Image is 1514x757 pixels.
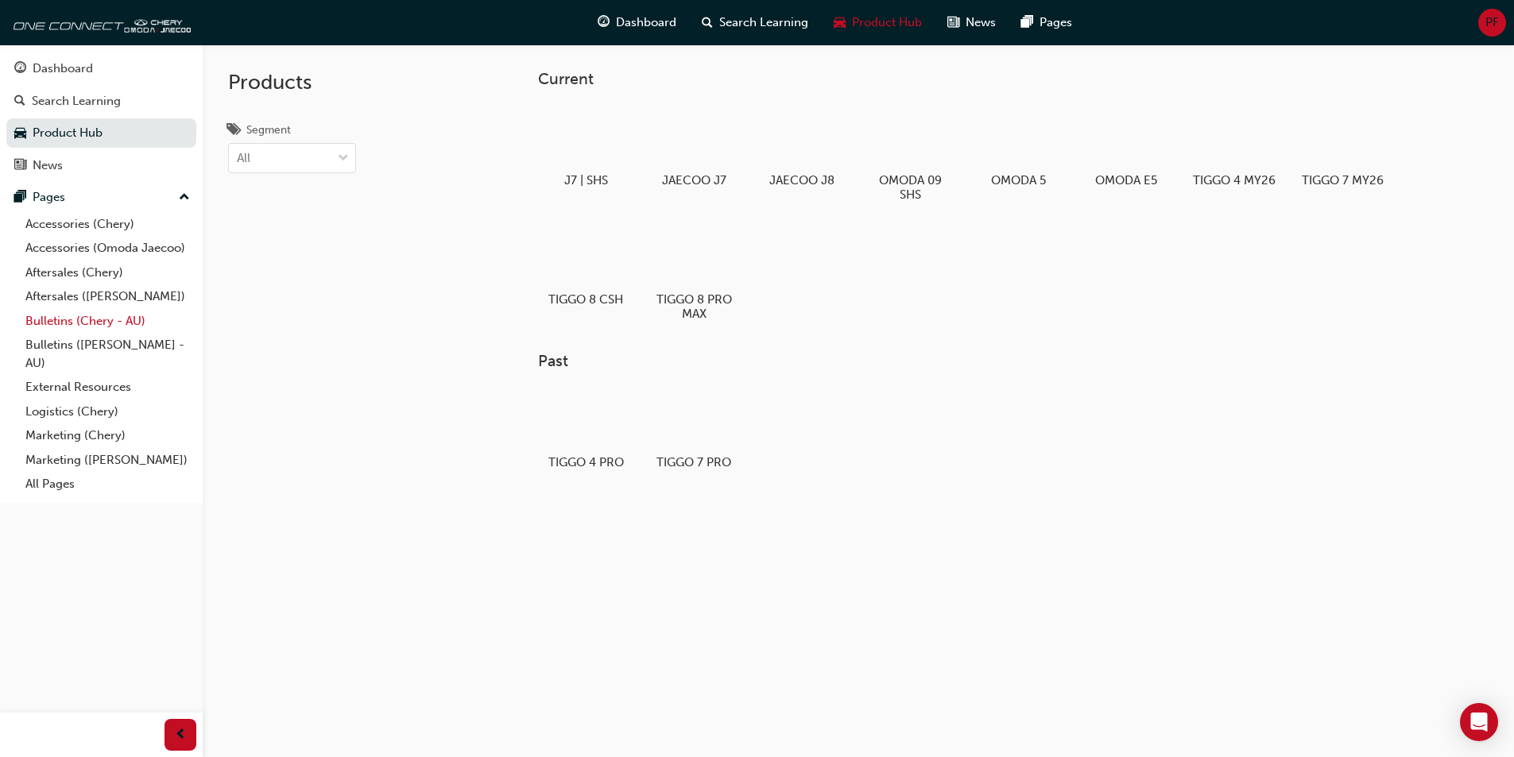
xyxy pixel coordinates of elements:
[1193,173,1276,187] h5: TIGGO 4 MY26
[869,173,952,202] h5: OMODA 09 SHS
[6,87,196,116] a: Search Learning
[14,62,26,76] span: guage-icon
[33,60,93,78] div: Dashboard
[652,455,736,469] h5: TIGGO 7 PRO
[761,173,844,187] h5: JAECOO J8
[228,70,356,95] h2: Products
[538,384,633,476] a: TIGGO 4 PRO
[538,220,633,312] a: TIGGO 8 CSH
[175,725,187,745] span: prev-icon
[616,14,676,32] span: Dashboard
[821,6,935,39] a: car-iconProduct Hub
[14,191,26,205] span: pages-icon
[19,236,196,261] a: Accessories (Omoda Jaecoo)
[33,156,63,175] div: News
[33,188,65,207] div: Pages
[977,173,1060,187] h5: OMODA 5
[646,101,742,193] a: JAECOO J7
[538,101,633,193] a: J7 | SHS
[646,220,742,326] a: TIGGO 8 PRO MAX
[19,400,196,424] a: Logistics (Chery)
[966,14,996,32] span: News
[1009,6,1085,39] a: pages-iconPages
[19,423,196,448] a: Marketing (Chery)
[6,151,196,180] a: News
[19,448,196,473] a: Marketing ([PERSON_NAME])
[862,101,958,207] a: OMODA 09 SHS
[544,173,628,187] h5: J7 | SHS
[970,101,1066,193] a: OMODA 5
[652,173,736,187] h5: JAECOO J7
[179,187,190,208] span: up-icon
[338,149,349,169] span: down-icon
[947,13,959,33] span: news-icon
[246,122,291,138] div: Segment
[1301,173,1384,187] h5: TIGGO 7 MY26
[1021,13,1033,33] span: pages-icon
[19,212,196,237] a: Accessories (Chery)
[598,13,610,33] span: guage-icon
[14,159,26,173] span: news-icon
[19,375,196,400] a: External Resources
[754,101,850,193] a: JAECOO J8
[544,455,628,469] h5: TIGGO 4 PRO
[646,384,742,476] a: TIGGO 7 PRO
[19,472,196,496] a: All Pages
[19,284,196,309] a: Aftersales ([PERSON_NAME])
[1040,14,1072,32] span: Pages
[6,183,196,212] button: Pages
[1485,14,1499,32] span: PF
[1460,703,1498,741] div: Open Intercom Messenger
[19,261,196,285] a: Aftersales (Chery)
[585,6,689,39] a: guage-iconDashboard
[1295,101,1390,193] a: TIGGO 7 MY26
[834,13,846,33] span: car-icon
[544,292,628,307] h5: TIGGO 8 CSH
[538,70,1441,88] h3: Current
[1478,9,1506,37] button: PF
[6,118,196,148] a: Product Hub
[1085,173,1168,187] h5: OMODA E5
[702,13,713,33] span: search-icon
[689,6,821,39] a: search-iconSearch Learning
[719,14,808,32] span: Search Learning
[6,51,196,183] button: DashboardSearch LearningProduct HubNews
[538,352,1441,370] h3: Past
[1187,101,1282,193] a: TIGGO 4 MY26
[14,126,26,141] span: car-icon
[935,6,1009,39] a: news-iconNews
[8,6,191,38] img: oneconnect
[19,309,196,334] a: Bulletins (Chery - AU)
[19,333,196,375] a: Bulletins ([PERSON_NAME] - AU)
[1078,101,1174,193] a: OMODA E5
[32,92,121,110] div: Search Learning
[228,124,240,138] span: tags-icon
[6,54,196,83] a: Dashboard
[237,149,250,168] div: All
[652,292,736,321] h5: TIGGO 8 PRO MAX
[14,95,25,109] span: search-icon
[852,14,922,32] span: Product Hub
